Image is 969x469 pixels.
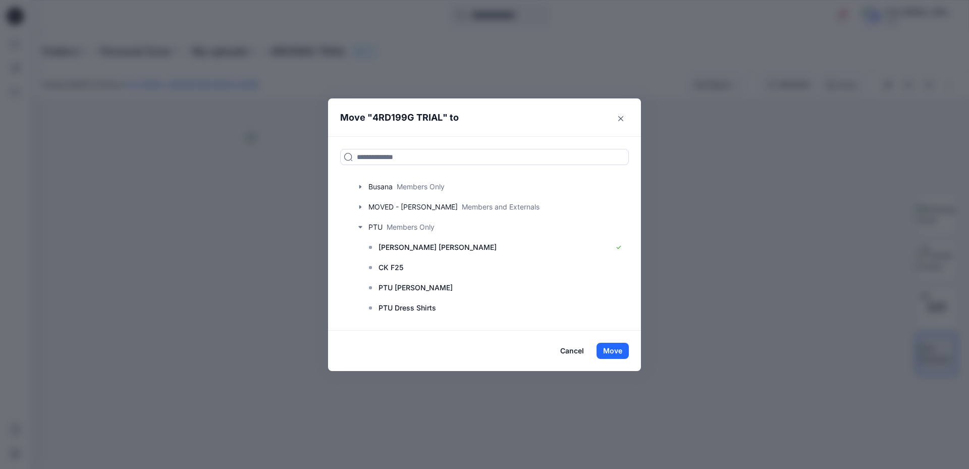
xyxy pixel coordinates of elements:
button: Cancel [554,343,590,359]
p: [PERSON_NAME] [PERSON_NAME] [379,241,497,253]
p: PTU Dress Shirts [379,302,436,314]
p: CK F25 [379,262,403,274]
header: Move " " to [328,98,625,137]
p: PTU [PERSON_NAME] [379,282,453,294]
button: Close [613,111,629,127]
button: Move [597,343,629,359]
p: 4RD199G TRIAL [372,111,443,125]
